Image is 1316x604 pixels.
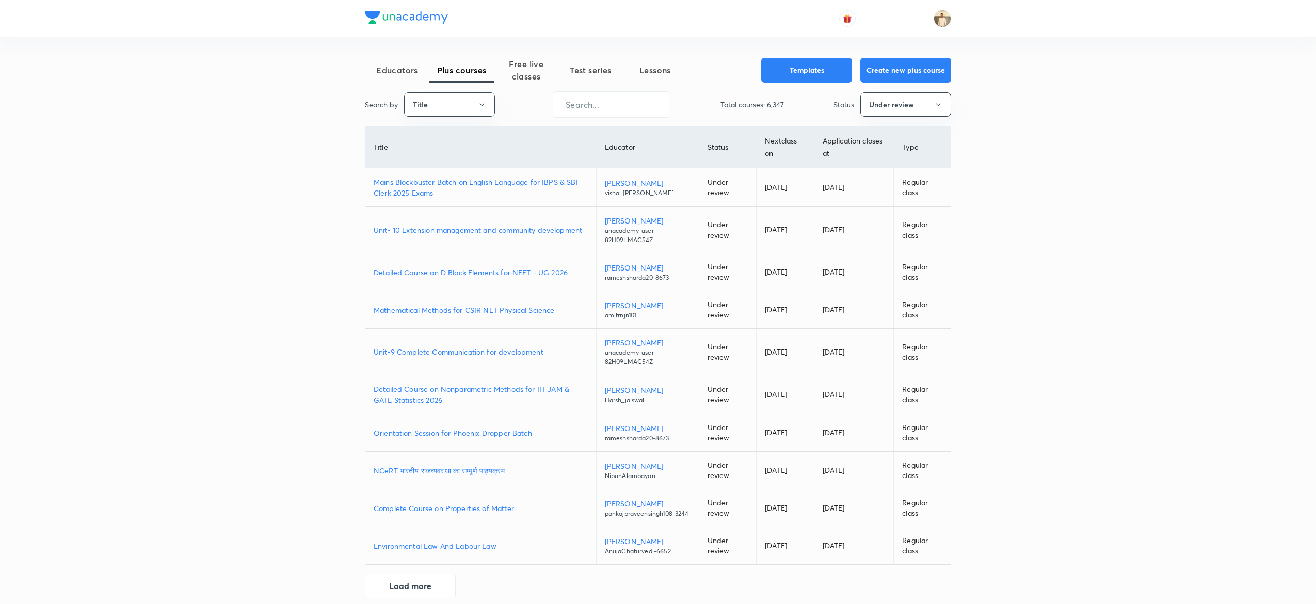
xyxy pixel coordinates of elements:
[699,126,756,168] th: Status
[374,384,588,405] a: Detailed Course on Nonparametric Methods for IIT JAM & GATE Statistics 2026
[605,385,691,395] p: [PERSON_NAME]
[814,414,894,452] td: [DATE]
[605,300,691,320] a: [PERSON_NAME]amitrnjn101
[843,14,852,23] img: avatar
[605,215,691,245] a: [PERSON_NAME]unacademy-user-82H09LMAC54Z
[374,541,588,551] a: Environmental Law And Labour Law
[757,168,814,207] td: [DATE]
[934,10,951,27] img: Chandrakant Deshmukh
[761,58,852,83] button: Templates
[605,178,691,188] p: [PERSON_NAME]
[814,329,894,375] td: [DATE]
[605,536,691,556] a: [PERSON_NAME]AnujaChaturvedi-6652
[429,64,494,76] span: Plus courses
[605,262,691,282] a: [PERSON_NAME]rameshsharda20-8673
[374,346,588,357] a: Unit-9 Complete Communication for development
[374,465,588,476] a: NCeRT भारतीय राजव्यवस्था का सम्पूर्ण पाठ्यक्रम
[814,168,894,207] td: [DATE]
[605,262,691,273] p: [PERSON_NAME]
[894,253,951,291] td: Regular class
[814,207,894,253] td: [DATE]
[814,253,894,291] td: [DATE]
[374,427,588,438] a: Orientation Session for Phoenix Dropper Batch
[365,11,448,26] a: Company Logo
[365,99,398,110] p: Search by
[894,414,951,452] td: Regular class
[374,225,588,235] a: Unit- 10 Extension management and community development
[605,188,691,198] p: vishal.[PERSON_NAME]
[605,460,691,471] p: [PERSON_NAME]
[494,58,558,83] span: Free live classes
[374,267,588,278] a: Detailed Course on D Block Elements for NEET - UG 2026
[757,126,814,168] th: Next class on
[894,126,951,168] th: Type
[814,489,894,527] td: [DATE]
[553,91,670,118] input: Search...
[860,58,951,83] button: Create new plus course
[757,414,814,452] td: [DATE]
[757,291,814,329] td: [DATE]
[365,126,596,168] th: Title
[605,434,691,443] p: rameshsharda20-8673
[757,207,814,253] td: [DATE]
[699,375,756,414] td: Under review
[605,536,691,547] p: [PERSON_NAME]
[757,452,814,489] td: [DATE]
[757,375,814,414] td: [DATE]
[605,178,691,198] a: [PERSON_NAME]vishal.[PERSON_NAME]
[839,10,856,27] button: avatar
[605,498,691,518] a: [PERSON_NAME]pankajpraveensingh108-3244
[605,273,691,282] p: rameshsharda20-8673
[894,329,951,375] td: Regular class
[605,423,691,443] a: [PERSON_NAME]rameshsharda20-8673
[404,92,495,117] button: Title
[374,305,588,315] a: Mathematical Methods for CSIR NET Physical Science
[699,527,756,565] td: Under review
[365,11,448,24] img: Company Logo
[814,375,894,414] td: [DATE]
[605,226,691,245] p: unacademy-user-82H09LMAC54Z
[860,92,951,117] button: Under review
[814,126,894,168] th: Application closes at
[374,177,588,198] a: Mains Blockbuster Batch on English Language for IBPS & SBI Clerk 2025 Exams
[605,509,691,518] p: pankajpraveensingh108-3244
[699,329,756,375] td: Under review
[374,503,588,514] a: Complete Course on Properties of Matter
[894,207,951,253] td: Regular class
[605,498,691,509] p: [PERSON_NAME]
[699,253,756,291] td: Under review
[699,168,756,207] td: Under review
[365,574,456,598] button: Load more
[605,460,691,481] a: [PERSON_NAME]NipunAlambayan
[894,452,951,489] td: Regular class
[814,291,894,329] td: [DATE]
[894,375,951,414] td: Regular class
[596,126,699,168] th: Educator
[894,291,951,329] td: Regular class
[894,527,951,565] td: Regular class
[894,168,951,207] td: Regular class
[699,489,756,527] td: Under review
[699,207,756,253] td: Under review
[814,452,894,489] td: [DATE]
[605,300,691,311] p: [PERSON_NAME]
[605,337,691,348] p: [PERSON_NAME]
[833,99,854,110] p: Status
[699,414,756,452] td: Under review
[605,423,691,434] p: [PERSON_NAME]
[699,452,756,489] td: Under review
[814,527,894,565] td: [DATE]
[365,64,429,76] span: Educators
[605,348,691,367] p: unacademy-user-82H09LMAC54Z
[757,329,814,375] td: [DATE]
